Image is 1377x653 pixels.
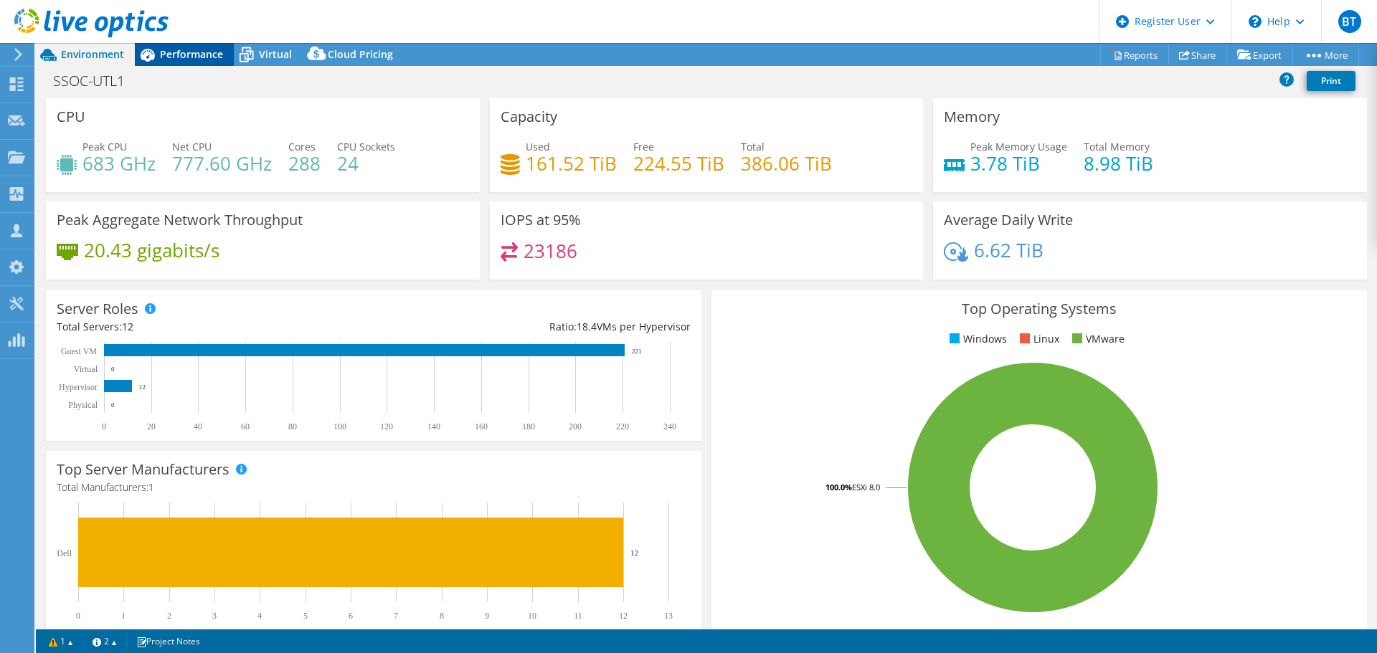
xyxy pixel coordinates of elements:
[337,156,395,171] h4: 24
[259,47,292,61] span: Virtual
[288,156,321,171] h4: 288
[84,242,219,258] h4: 20.43 gigabits/s
[61,47,124,61] span: Environment
[172,156,272,171] h4: 777.60 GHz
[82,632,127,650] a: 2
[102,421,106,432] text: 0
[1338,10,1361,33] span: BT
[57,462,229,477] h3: Top Server Manufacturers
[524,243,577,259] h4: 23186
[111,401,115,409] text: 0
[328,47,393,61] span: Cloud Pricing
[257,611,262,621] text: 4
[616,421,629,432] text: 220
[288,421,297,432] text: 80
[394,611,398,621] text: 7
[59,382,98,392] text: Hypervisor
[741,156,832,171] h4: 386.06 TiB
[475,421,488,432] text: 160
[61,346,97,356] text: Guest VM
[76,611,80,621] text: 0
[970,156,1067,171] h4: 3.78 TiB
[139,383,146,391] text: 12
[427,421,440,432] text: 140
[1100,44,1169,66] a: Reports
[522,421,535,432] text: 180
[57,109,85,125] h3: CPU
[526,140,550,153] span: Used
[349,611,353,621] text: 6
[167,611,171,621] text: 2
[633,156,724,171] h4: 224.55 TiB
[1226,44,1293,66] a: Export
[333,421,346,432] text: 100
[39,632,83,650] a: 1
[619,611,628,621] text: 12
[212,611,217,621] text: 3
[57,212,303,228] h3: Peak Aggregate Network Throughput
[440,611,444,621] text: 8
[528,611,536,621] text: 10
[1168,44,1227,66] a: Share
[337,140,395,153] span: CPU Sockets
[485,611,489,621] text: 9
[569,421,582,432] text: 200
[74,364,98,374] text: Virtual
[944,109,1000,125] h3: Memory
[57,548,72,558] text: Dell
[970,140,1067,153] span: Peak Memory Usage
[147,421,156,432] text: 20
[632,348,642,355] text: 221
[126,632,210,650] a: Project Notes
[663,421,676,432] text: 240
[122,320,133,333] span: 12
[68,400,98,410] text: Physical
[47,73,147,89] h1: SSOC-UTL1
[1307,71,1355,91] a: Print
[974,242,1044,258] h4: 6.62 TiB
[501,109,557,125] h3: Capacity
[574,611,582,621] text: 11
[82,140,127,153] span: Peak CPU
[501,212,581,228] h3: IOPS at 95%
[630,548,638,557] text: 12
[148,480,154,494] span: 1
[1016,331,1059,347] li: Linux
[577,320,597,333] span: 18.4
[1084,156,1153,171] h4: 8.98 TiB
[57,480,691,495] h4: Total Manufacturers:
[633,140,654,153] span: Free
[825,482,852,492] tspan: 100.0%
[380,421,393,432] text: 120
[288,140,316,153] span: Cores
[82,156,156,171] h4: 683 GHz
[664,611,673,621] text: 13
[944,212,1073,228] h3: Average Daily Write
[57,301,138,317] h3: Server Roles
[111,366,115,373] text: 0
[57,319,374,335] div: Total Servers:
[194,421,202,432] text: 40
[741,140,765,153] span: Total
[121,611,126,621] text: 1
[852,482,880,492] tspan: ESXi 8.0
[374,319,691,335] div: Ratio: VMs per Hypervisor
[303,611,308,621] text: 5
[946,331,1007,347] li: Windows
[172,140,212,153] span: Net CPU
[1069,331,1125,347] li: VMware
[160,47,223,61] span: Performance
[1249,15,1262,28] svg: \n
[722,301,1356,317] h3: Top Operating Systems
[526,156,617,171] h4: 161.52 TiB
[1292,44,1359,66] a: More
[241,421,250,432] text: 60
[1084,140,1150,153] span: Total Memory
